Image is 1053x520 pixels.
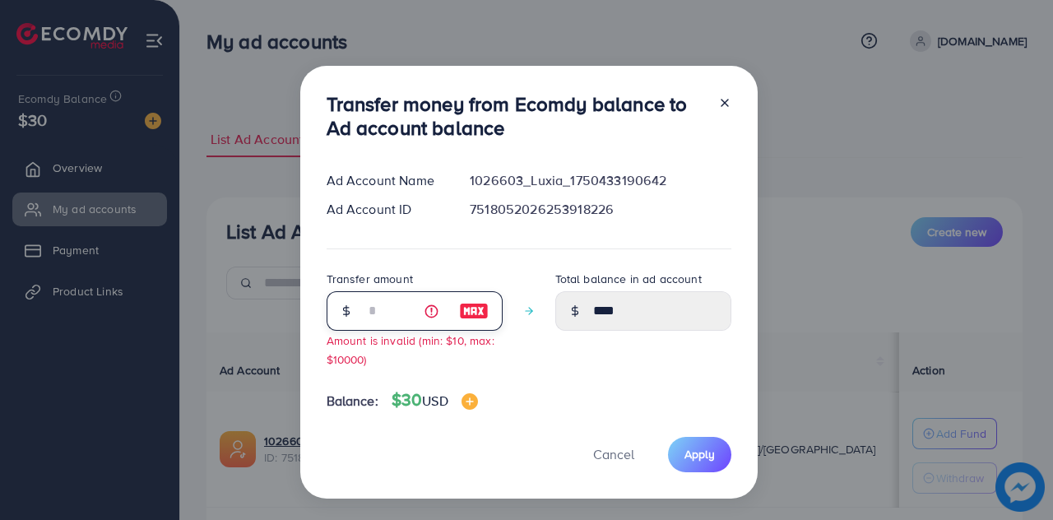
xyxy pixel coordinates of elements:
[593,445,634,463] span: Cancel
[327,92,705,140] h3: Transfer money from Ecomdy balance to Ad account balance
[555,271,702,287] label: Total balance in ad account
[457,171,744,190] div: 1026603_Luxia_1750433190642
[392,390,478,411] h4: $30
[668,437,731,472] button: Apply
[313,200,457,219] div: Ad Account ID
[457,200,744,219] div: 7518052026253918226
[327,392,378,411] span: Balance:
[573,437,655,472] button: Cancel
[462,393,478,410] img: image
[459,301,489,321] img: image
[327,271,413,287] label: Transfer amount
[422,392,448,410] span: USD
[313,171,457,190] div: Ad Account Name
[684,446,715,462] span: Apply
[327,332,494,367] small: Amount is invalid (min: $10, max: $10000)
